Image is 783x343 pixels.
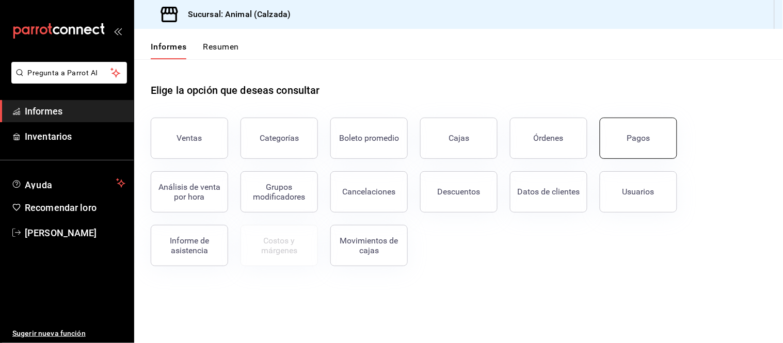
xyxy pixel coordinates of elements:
[261,236,297,255] font: Costos y márgenes
[25,179,53,190] font: Ayuda
[518,187,580,197] font: Datos de clientes
[151,118,228,159] button: Ventas
[339,133,399,143] font: Boleto promedio
[600,171,677,213] button: Usuarios
[151,171,228,213] button: Análisis de venta por hora
[203,42,239,52] font: Resumen
[420,171,498,213] button: Descuentos
[241,118,318,159] button: Categorías
[151,84,320,96] font: Elige la opción que deseas consultar
[600,118,677,159] button: Pagos
[151,225,228,266] button: Informe de asistencia
[188,9,291,19] font: Sucursal: Animal (Calzada)
[241,225,318,266] button: Contrata inventarios para ver este informe
[330,225,408,266] button: Movimientos de cajas
[449,133,469,143] font: Cajas
[253,182,306,202] font: Grupos modificadores
[25,131,72,142] font: Inventarios
[340,236,398,255] font: Movimientos de cajas
[510,171,587,213] button: Datos de clientes
[151,42,187,52] font: Informes
[25,227,97,238] font: [PERSON_NAME]
[25,202,97,213] font: Recomendar loro
[627,133,650,143] font: Pagos
[25,106,62,117] font: Informes
[241,171,318,213] button: Grupos modificadores
[330,118,408,159] button: Boleto promedio
[12,329,86,337] font: Sugerir nueva función
[158,182,220,202] font: Análisis de venta por hora
[11,62,127,84] button: Pregunta a Parrot AI
[7,75,127,86] a: Pregunta a Parrot AI
[438,187,481,197] font: Descuentos
[260,133,299,143] font: Categorías
[151,41,239,59] div: pestañas de navegación
[177,133,202,143] font: Ventas
[343,187,396,197] font: Cancelaciones
[510,118,587,159] button: Órdenes
[534,133,564,143] font: Órdenes
[330,171,408,213] button: Cancelaciones
[622,187,654,197] font: Usuarios
[114,27,122,35] button: abrir_cajón_menú
[170,236,209,255] font: Informe de asistencia
[420,118,498,159] button: Cajas
[28,69,98,77] font: Pregunta a Parrot AI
